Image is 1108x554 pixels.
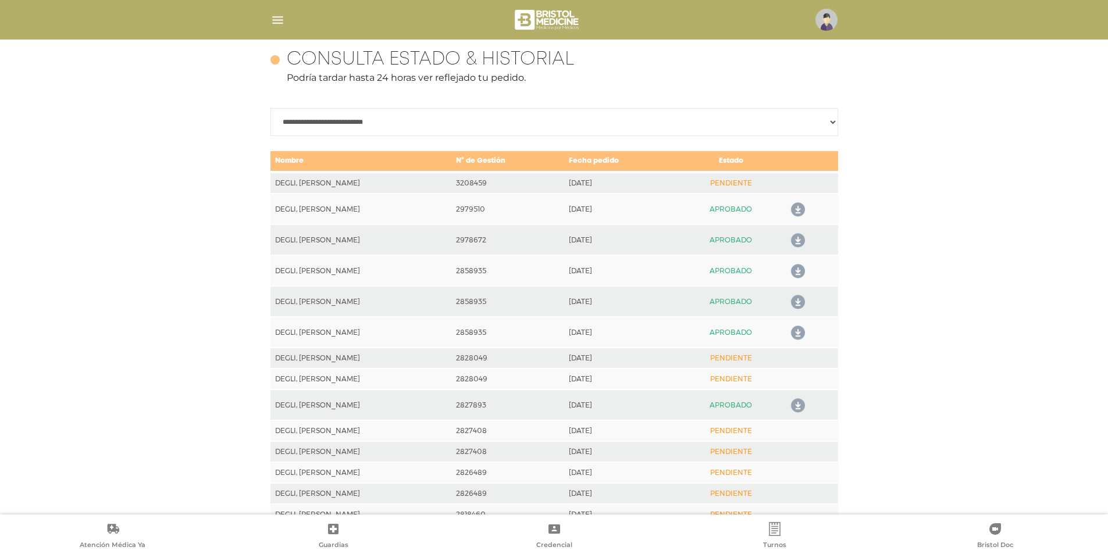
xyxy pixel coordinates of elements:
td: 2858935 [451,255,564,286]
td: PENDIENTE [678,369,785,389]
td: [DATE] [564,194,678,224]
td: DEGLI, [PERSON_NAME] [270,172,451,194]
td: DEGLI, [PERSON_NAME] [270,348,451,369]
td: [DATE] [564,504,678,525]
td: [DATE] [564,441,678,462]
a: Credencial [444,522,664,552]
td: DEGLI, [PERSON_NAME] [270,194,451,224]
td: [DATE] [564,462,678,483]
td: 2818460 [451,504,564,525]
td: [DATE] [564,317,678,348]
td: APROBADO [678,194,785,224]
td: DEGLI, [PERSON_NAME] [270,441,451,462]
td: [DATE] [564,420,678,441]
a: Guardias [223,522,443,552]
td: 2826489 [451,483,564,504]
td: PENDIENTE [678,462,785,483]
td: [DATE] [564,172,678,194]
span: Atención Médica Ya [80,541,145,551]
span: Guardias [319,541,348,551]
td: DEGLI, [PERSON_NAME] [270,255,451,286]
td: PENDIENTE [678,420,785,441]
td: DEGLI, [PERSON_NAME] [270,483,451,504]
td: Nombre [270,151,451,172]
td: APROBADO [678,224,785,255]
td: DEGLI, [PERSON_NAME] [270,317,451,348]
td: PENDIENTE [678,504,785,525]
td: 2858935 [451,317,564,348]
td: [DATE] [564,255,678,286]
td: PENDIENTE [678,483,785,504]
td: DEGLI, [PERSON_NAME] [270,462,451,483]
td: [DATE] [564,483,678,504]
td: APROBADO [678,255,785,286]
td: N° de Gestión [451,151,564,172]
span: Bristol Doc [977,541,1013,551]
td: 2827408 [451,420,564,441]
td: DEGLI, [PERSON_NAME] [270,224,451,255]
td: [DATE] [564,389,678,420]
p: Podría tardar hasta 24 horas ver reflejado tu pedido. [270,71,838,85]
span: Credencial [536,541,572,551]
td: 2827893 [451,389,564,420]
td: 2828049 [451,369,564,389]
img: bristol-medicine-blanco.png [513,6,582,34]
td: DEGLI, [PERSON_NAME] [270,504,451,525]
a: Bristol Doc [885,522,1106,552]
td: DEGLI, [PERSON_NAME] [270,286,451,317]
a: Turnos [664,522,885,552]
h4: Consulta estado & historial [287,49,574,71]
td: PENDIENTE [678,348,785,369]
img: profile-placeholder.svg [815,9,838,31]
td: PENDIENTE [678,441,785,462]
td: 2826489 [451,462,564,483]
td: 3208459 [451,172,564,194]
td: 2978672 [451,224,564,255]
td: [DATE] [564,348,678,369]
td: [DATE] [564,286,678,317]
td: Fecha pedido [564,151,678,172]
td: 2827408 [451,441,564,462]
td: DEGLI, [PERSON_NAME] [270,420,451,441]
td: 2979510 [451,194,564,224]
td: Estado [678,151,785,172]
td: DEGLI, [PERSON_NAME] [270,369,451,389]
td: DEGLI, [PERSON_NAME] [270,389,451,420]
td: APROBADO [678,317,785,348]
td: APROBADO [678,389,785,420]
td: PENDIENTE [678,172,785,194]
span: Turnos [763,541,786,551]
a: Atención Médica Ya [2,522,223,552]
img: Cober_menu-lines-white.svg [270,13,285,27]
td: 2858935 [451,286,564,317]
td: 2828049 [451,348,564,369]
td: APROBADO [678,286,785,317]
td: [DATE] [564,224,678,255]
td: [DATE] [564,369,678,389]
